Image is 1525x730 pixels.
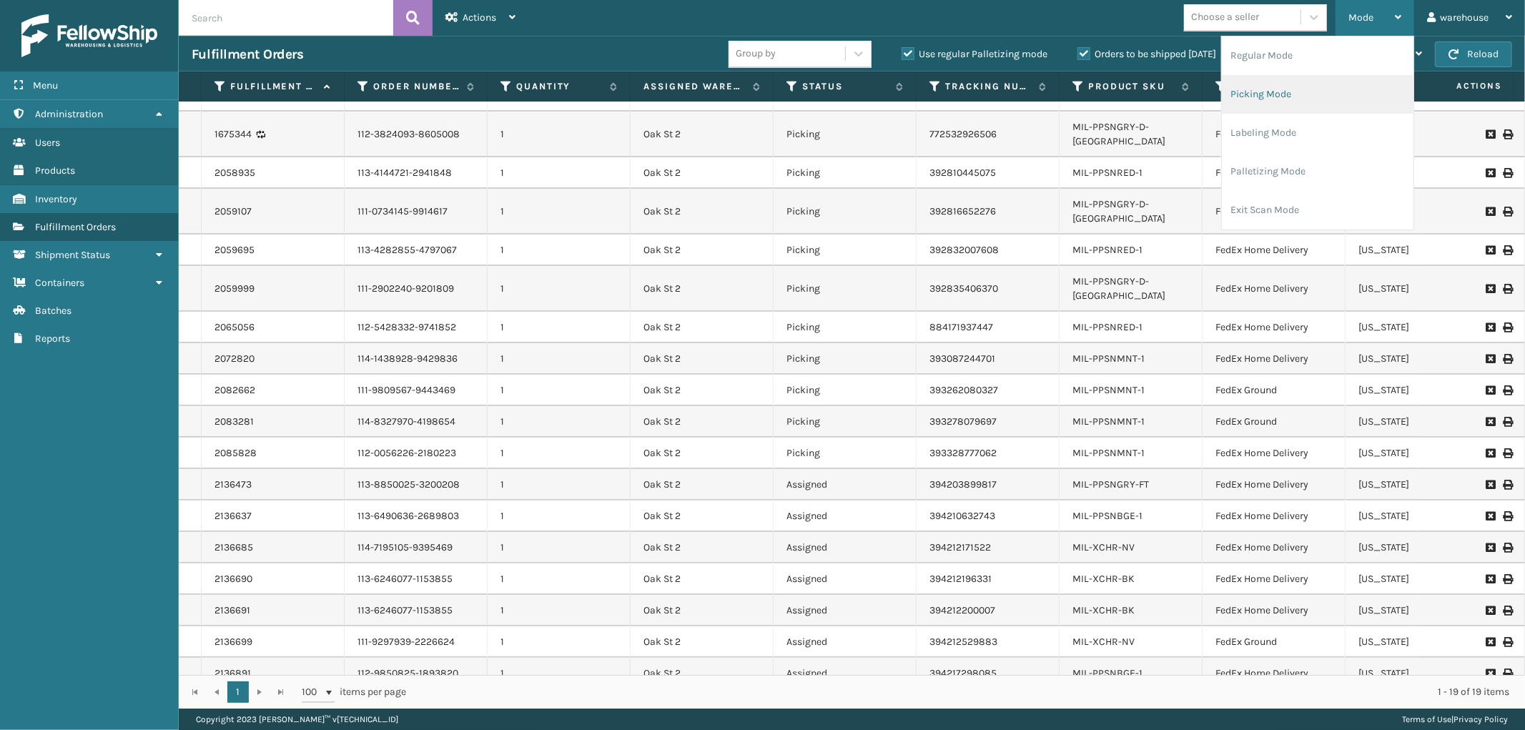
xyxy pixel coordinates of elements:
a: 392832007608 [929,244,999,256]
td: 1 [488,626,631,658]
span: Mode [1348,11,1373,24]
td: FedEx Home Delivery [1203,235,1346,266]
i: Request to Be Cancelled [1486,511,1494,521]
a: 2085828 [214,446,257,460]
td: 1 [488,658,631,689]
td: 114-8327970-4198654 [345,406,488,438]
div: | [1402,709,1508,730]
td: 1 [488,438,631,469]
td: [US_STATE] [1346,312,1489,343]
i: Request to Be Cancelled [1486,669,1494,679]
td: Assigned [774,532,917,563]
td: 1 [488,312,631,343]
span: Menu [33,79,58,92]
td: Picking [774,112,917,157]
td: 1 [488,406,631,438]
i: Request to Be Cancelled [1486,129,1494,139]
label: Orders to be shipped [DATE] [1077,48,1216,60]
td: FedEx Ground [1203,189,1346,235]
i: Request to Be Cancelled [1486,417,1494,427]
i: Request to Be Cancelled [1486,480,1494,490]
td: 112-3824093-8605008 [345,112,488,157]
td: [US_STATE] [1346,469,1489,500]
td: 113-4282855-4797067 [345,235,488,266]
a: MIL-PPSNMNT-1 [1072,352,1145,365]
i: Print Label [1503,284,1511,294]
a: 2083281 [214,415,254,429]
td: 1 [488,500,631,532]
span: Inventory [35,193,77,205]
td: 1 [488,266,631,312]
li: Labeling Mode [1222,114,1413,152]
td: [US_STATE] [1346,343,1489,375]
a: 394210632743 [929,510,995,522]
td: [US_STATE] [1346,595,1489,626]
td: [US_STATE] [1346,626,1489,658]
i: Print Label [1503,543,1511,553]
i: Print Label [1503,385,1511,395]
label: Product SKU [1088,80,1175,93]
li: Picking Mode [1222,75,1413,114]
a: 2082662 [214,383,255,398]
td: Picking [774,189,917,235]
td: FedEx Home Delivery [1203,312,1346,343]
button: Reload [1435,41,1512,67]
td: 113-6246077-1153855 [345,595,488,626]
td: FedEx Home Delivery [1203,500,1346,532]
td: 111-9297939-2226624 [345,626,488,658]
a: MIL-XCHR-NV [1072,636,1135,648]
a: 394212529883 [929,636,997,648]
td: FedEx Home Delivery [1203,532,1346,563]
td: Picking [774,157,917,189]
a: MIL-XCHR-BK [1072,604,1135,616]
td: 112-9850825-1893820 [345,658,488,689]
label: Fulfillment Order Id [230,80,317,93]
i: Request to Be Cancelled [1486,354,1494,364]
td: FedEx Ground [1203,406,1346,438]
td: [US_STATE] [1346,658,1489,689]
td: 1 [488,112,631,157]
td: FedEx Home Delivery [1203,266,1346,312]
a: MIL-PPSNMNT-1 [1072,415,1145,428]
td: Oak St 2 [631,189,774,235]
td: Oak St 2 [631,595,774,626]
td: [US_STATE] [1346,500,1489,532]
td: FedEx Ground [1203,375,1346,406]
i: Request to Be Cancelled [1486,448,1494,458]
a: 2136891 [214,666,251,681]
i: Print Label [1503,322,1511,332]
a: MIL-XCHR-BK [1072,573,1135,585]
td: 1 [488,469,631,500]
td: FedEx Home Delivery [1203,469,1346,500]
td: Oak St 2 [631,469,774,500]
li: Exit Scan Mode [1222,191,1413,230]
li: Palletizing Mode [1222,152,1413,191]
td: 1 [488,595,631,626]
td: Oak St 2 [631,112,774,157]
a: 772532926506 [929,128,997,140]
a: MIL-PPSNBGE-1 [1072,510,1142,522]
img: logo [21,14,157,57]
td: Oak St 2 [631,266,774,312]
td: Oak St 2 [631,563,774,595]
td: [US_STATE] [1346,157,1489,189]
div: Group by [736,46,776,61]
td: 112-5428332-9741852 [345,312,488,343]
span: Products [35,164,75,177]
a: MIL-PPSNBGE-1 [1072,667,1142,679]
span: Fulfillment Orders [35,221,116,233]
i: Print Label [1503,207,1511,217]
td: Assigned [774,469,917,500]
td: Picking [774,438,917,469]
td: [US_STATE] [1346,235,1489,266]
a: 393278079697 [929,415,997,428]
td: 112-0056226-2180223 [345,438,488,469]
td: Assigned [774,500,917,532]
span: Administration [35,108,103,120]
td: [US_STATE] [1346,563,1489,595]
p: Copyright 2023 [PERSON_NAME]™ v [TECHNICAL_ID] [196,709,398,730]
a: 2136691 [214,603,250,618]
i: Request to Be Cancelled [1486,385,1494,395]
td: [US_STATE] [1346,532,1489,563]
td: Assigned [774,563,917,595]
